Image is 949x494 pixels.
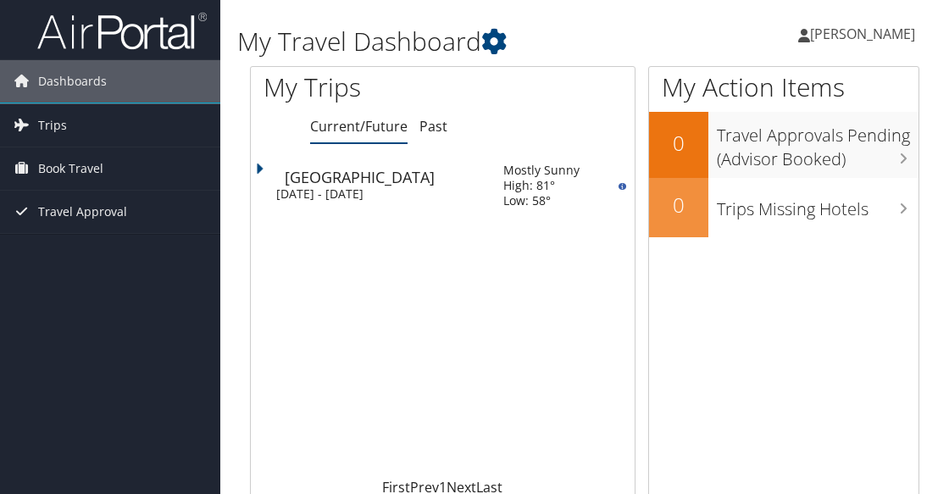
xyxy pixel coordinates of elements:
span: Trips [38,104,67,147]
h3: Trips Missing Hotels [717,189,918,221]
h2: 0 [649,191,708,219]
a: Current/Future [310,117,408,136]
img: airportal-logo.png [37,11,207,51]
span: Travel Approval [38,191,127,233]
span: Book Travel [38,147,103,190]
span: [PERSON_NAME] [810,25,915,43]
a: Past [419,117,447,136]
h1: My Trips [264,69,462,105]
h3: Travel Approvals Pending (Advisor Booked) [717,115,918,171]
div: Mostly Sunny [503,163,580,178]
h1: My Action Items [649,69,918,105]
div: Low: 58° [503,193,580,208]
a: 0Travel Approvals Pending (Advisor Booked) [649,112,918,177]
div: [DATE] - [DATE] [276,186,478,202]
a: [PERSON_NAME] [798,8,932,59]
div: [GEOGRAPHIC_DATA] [285,169,486,185]
span: Dashboards [38,60,107,103]
img: alert-flat-solid-info.png [619,183,625,190]
h1: My Travel Dashboard [237,24,701,59]
a: 0Trips Missing Hotels [649,178,918,237]
div: High: 81° [503,178,580,193]
h2: 0 [649,129,708,158]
